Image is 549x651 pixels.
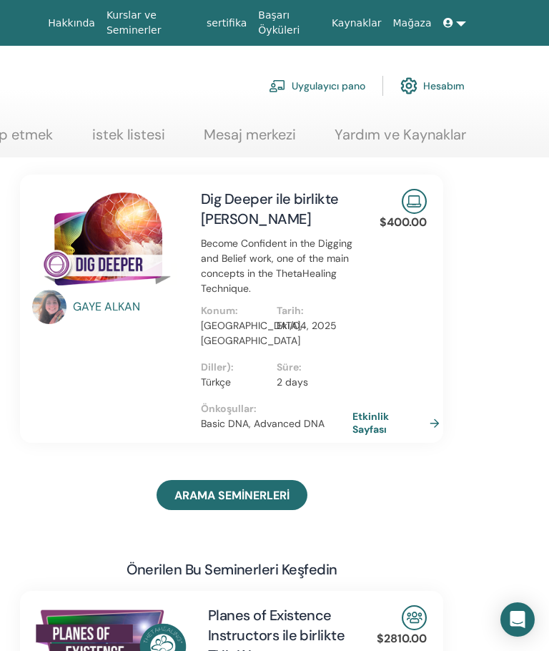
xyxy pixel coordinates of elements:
[201,360,268,375] p: Diller) :
[277,318,344,333] p: Eki/04, 2025
[335,126,466,154] a: Yardım ve Kaynaklar
[277,375,344,390] p: 2 days
[380,214,427,231] p: $400.00
[352,410,445,436] a: Etkinlik Sayfası
[42,10,101,36] a: Hakkında
[201,401,352,416] p: Önkoşullar :
[127,559,337,579] h3: Önerilen bu seminerleri keşfedin
[201,10,252,36] a: sertifika
[73,298,187,315] a: GAYE ALKAN
[400,70,465,102] a: Hesabım
[387,10,437,36] a: Mağaza
[174,488,290,503] span: ARAMA SEMİNERLERİ
[277,303,344,318] p: Tarih :
[92,126,165,154] a: istek listesi
[204,126,296,154] a: Mesaj merkezi
[377,630,427,647] p: $2810.00
[201,416,352,431] p: Basic DNA, Advanced DNA
[201,375,268,390] p: Türkçe
[252,2,326,44] a: Başarı Öyküleri
[269,79,286,92] img: chalkboard-teacher.svg
[326,10,387,36] a: Kaynaklar
[500,602,535,637] div: Open Intercom Messenger
[201,190,339,228] a: Dig Deeper ile birlikte [PERSON_NAME]
[101,2,201,44] a: Kurslar ve Seminerler
[157,480,307,510] a: ARAMA SEMİNERLERİ
[402,605,427,630] img: In-Person Seminar
[269,70,365,102] a: Uygulayıcı pano
[277,360,344,375] p: Süre :
[32,290,66,324] img: default.jpg
[201,318,268,348] p: [GEOGRAPHIC_DATA], [GEOGRAPHIC_DATA]
[32,189,184,294] img: Dig Deeper
[201,303,268,318] p: Konum :
[400,74,417,98] img: cog.svg
[402,189,427,214] img: Live Online Seminar
[201,236,352,296] p: Become Confident in the Digging and Belief work, one of the main concepts in the ThetaHealing Tec...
